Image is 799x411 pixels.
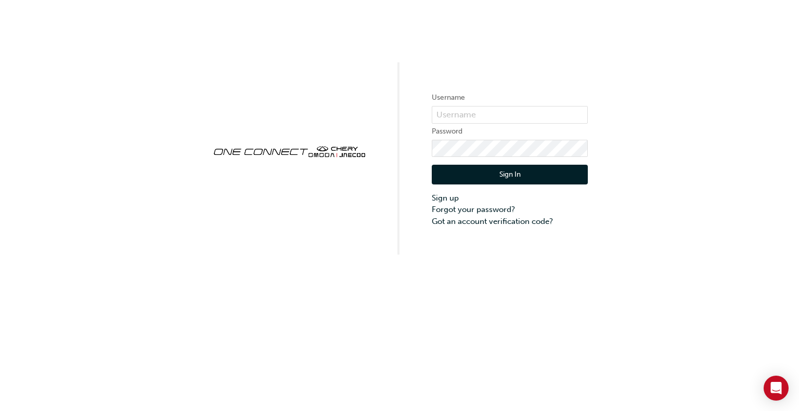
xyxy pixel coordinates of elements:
button: Sign In [432,165,588,184]
img: oneconnect [211,137,367,164]
a: Sign up [432,192,588,204]
div: Open Intercom Messenger [764,376,789,401]
label: Username [432,91,588,104]
label: Password [432,125,588,138]
a: Forgot your password? [432,204,588,216]
a: Got an account verification code? [432,216,588,228]
input: Username [432,106,588,124]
